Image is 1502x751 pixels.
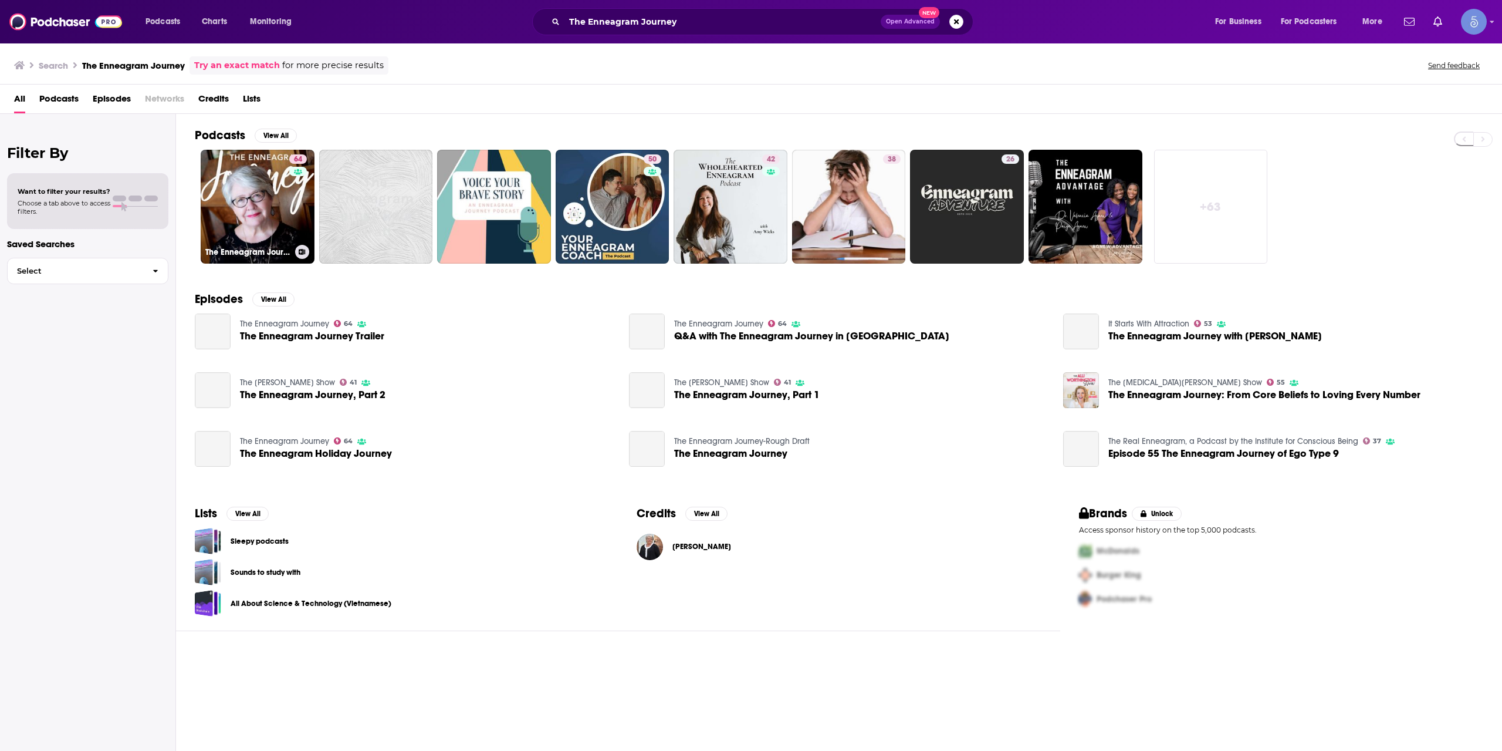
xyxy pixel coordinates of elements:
a: Try an exact match [194,59,280,72]
a: The Real Enneagram, a Podcast by the Institute for Conscious Being [1108,436,1358,446]
a: Episode 55 The Enneagram Journey of Ego Type 9 [1063,431,1099,467]
a: Sounds to study with [231,566,300,579]
a: Suzanne Stabile [672,542,731,551]
a: The Enneagram Journey [674,319,763,329]
h2: Episodes [195,292,243,307]
h3: The Enneagram Journey [205,247,290,257]
a: 26 [910,150,1024,264]
a: The Enneagram Journey [674,449,787,459]
span: Choose a tab above to access filters. [18,199,110,215]
a: 53 [1194,320,1213,327]
a: 64 [768,320,787,327]
a: 55 [1267,379,1286,386]
h2: Filter By [7,144,168,161]
span: 64 [294,154,302,166]
a: 41 [774,379,791,386]
span: Charts [202,14,227,30]
span: 64 [778,321,787,326]
a: The Enneagram Journey Trailer [195,314,231,349]
a: CreditsView All [637,506,728,521]
span: The Enneagram Holiday Journey [240,449,392,459]
a: 26 [1002,154,1019,164]
button: open menu [1207,12,1276,31]
button: Send feedback [1425,60,1483,70]
a: 64 [334,437,353,444]
a: All About Science & Technology (Vietnamese) [231,597,391,610]
a: PodcastsView All [195,128,297,143]
button: Select [7,258,168,284]
a: Show notifications dropdown [1429,12,1447,32]
span: Open Advanced [886,19,935,25]
img: First Pro Logo [1074,539,1097,563]
button: Suzanne StabileSuzanne Stabile [637,528,1041,565]
button: open menu [1354,12,1397,31]
button: View All [255,129,297,143]
button: View All [252,292,295,307]
img: Third Pro Logo [1074,587,1097,611]
a: 37 [1363,437,1382,444]
a: 38 [883,154,901,164]
a: 42 [674,150,787,264]
span: 64 [344,439,353,444]
a: The Enneagram Journey-Rough Draft [674,436,810,446]
a: All About Science & Technology (Vietnamese) [195,590,221,617]
span: Select [8,267,143,275]
img: User Profile [1461,9,1487,35]
span: Burger King [1097,570,1141,580]
span: Logged in as Spiral5-G1 [1461,9,1487,35]
span: [PERSON_NAME] [672,542,731,551]
span: 64 [344,321,353,326]
span: 53 [1204,321,1212,326]
a: ListsView All [195,506,269,521]
h2: Lists [195,506,217,521]
a: All [14,89,25,113]
span: For Business [1215,14,1261,30]
span: 42 [767,154,775,166]
a: Q&A with The Enneagram Journey in Singapore [674,331,949,341]
a: Sounds to study with [195,559,221,585]
a: Lists [243,89,261,113]
a: 41 [340,379,357,386]
h3: Search [39,60,68,71]
a: The Enneagram Holiday Journey [195,431,231,467]
img: Podchaser - Follow, Share and Rate Podcasts [9,11,122,33]
a: The Enneagram Journey, Part 1 [629,372,665,408]
a: 64 [334,320,353,327]
span: 26 [1006,154,1014,166]
a: The Enneagram Journey with Michael Norton [1063,314,1099,349]
h2: Podcasts [195,128,245,143]
a: Episode 55 The Enneagram Journey of Ego Type 9 [1108,449,1339,459]
span: Podcasts [146,14,180,30]
span: for more precise results [282,59,384,72]
a: It Starts With Attraction [1108,319,1189,329]
a: The Enneagram Journey: From Core Beliefs to Loving Every Number [1108,390,1420,400]
span: Podchaser Pro [1097,594,1152,604]
span: For Podcasters [1281,14,1337,30]
a: 50 [644,154,661,164]
a: The Enneagram Journey [240,319,329,329]
img: Suzanne Stabile [637,534,663,560]
a: The Enneagram Journey Trailer [240,331,384,341]
a: Podcasts [39,89,79,113]
img: The Enneagram Journey: From Core Beliefs to Loving Every Number [1063,372,1099,408]
a: The Enneagram Journey, Part 2 [240,390,385,400]
a: Charts [194,12,234,31]
h2: Brands [1079,506,1128,521]
span: More [1362,14,1382,30]
span: 50 [648,154,657,166]
a: Sleepy podcasts [231,535,289,548]
button: open menu [1273,12,1354,31]
a: The Carrie Abbott Show [674,378,769,388]
span: Monitoring [250,14,292,30]
a: The Enneagram Journey [629,431,665,467]
a: Episodes [93,89,131,113]
img: Second Pro Logo [1074,563,1097,587]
